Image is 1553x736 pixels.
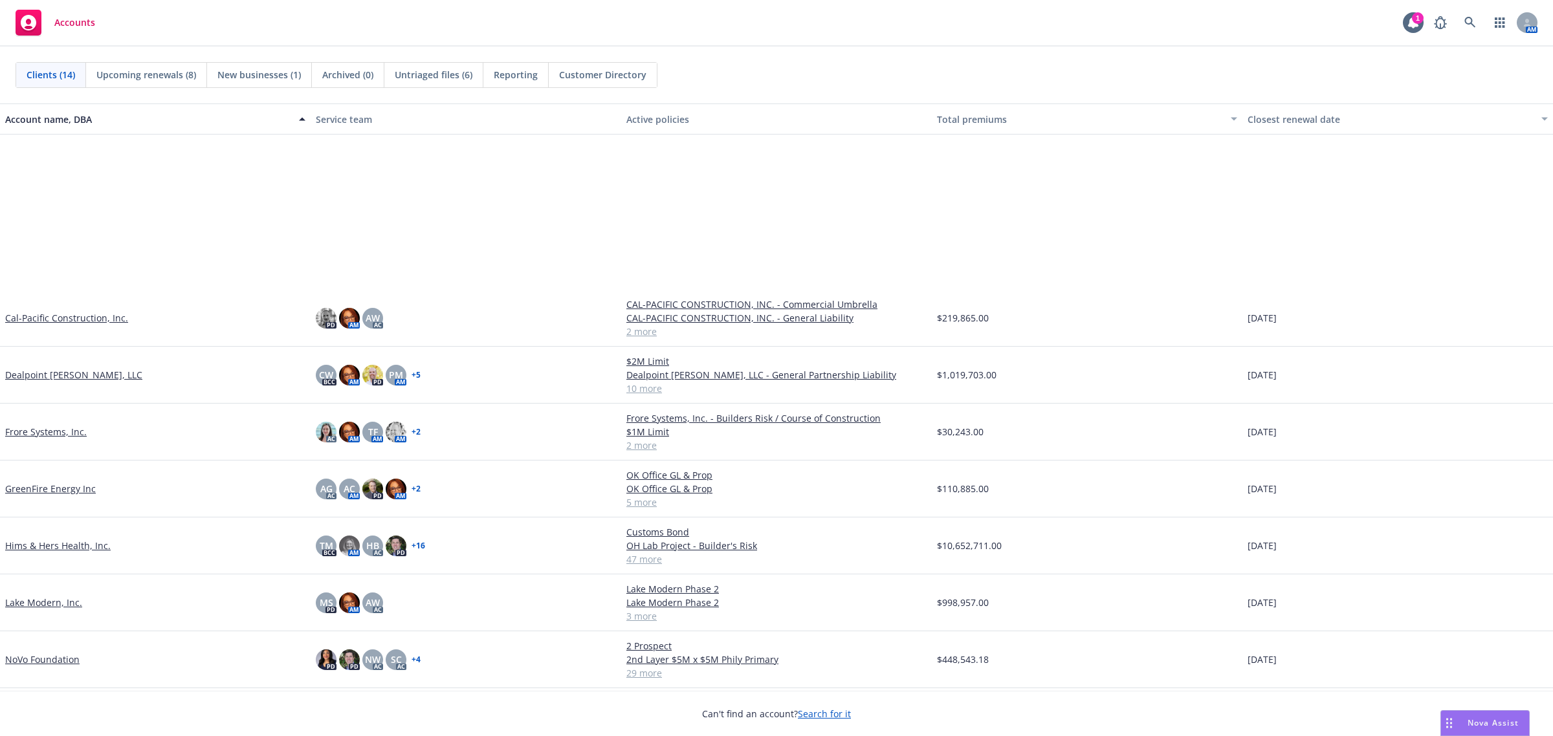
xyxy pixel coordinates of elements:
[339,422,360,442] img: photo
[316,422,336,442] img: photo
[5,368,142,382] a: Dealpoint [PERSON_NAME], LLC
[366,311,380,325] span: AW
[626,666,927,680] a: 29 more
[626,639,927,653] a: 2 Prospect
[320,539,333,552] span: TM
[27,68,75,81] span: Clients (14)
[494,68,538,81] span: Reporting
[339,649,360,670] img: photo
[412,485,421,493] a: + 2
[1412,12,1424,24] div: 1
[1248,482,1277,495] span: [DATE]
[1248,368,1277,382] span: [DATE]
[1248,311,1277,325] span: [DATE]
[5,113,291,126] div: Account name, DBA
[626,539,927,552] a: OH Lab Project - Builder's Risk
[937,311,989,325] span: $219,865.00
[1468,717,1519,728] span: Nova Assist
[626,596,927,609] a: Lake Modern Phase 2
[937,113,1223,126] div: Total premiums
[412,542,425,550] a: + 16
[389,368,403,382] span: PM
[319,368,333,382] span: CW
[5,311,128,325] a: Cal-Pacific Construction, Inc.
[316,113,616,126] div: Service team
[621,103,932,135] button: Active policies
[5,425,87,438] a: Frore Systems, Inc.
[366,539,379,552] span: HB
[626,552,927,566] a: 47 more
[937,482,989,495] span: $110,885.00
[96,68,196,81] span: Upcoming renewals (8)
[366,596,380,609] span: AW
[412,428,421,436] a: + 2
[1248,425,1277,438] span: [DATE]
[626,468,927,482] a: OK Office GL & Prop
[937,653,989,666] span: $448,543.18
[412,371,421,379] a: + 5
[365,653,380,666] span: NW
[339,536,360,556] img: photo
[344,482,355,495] span: AC
[626,609,927,623] a: 3 more
[937,596,989,609] span: $998,957.00
[559,68,646,81] span: Customer Directory
[626,382,927,395] a: 10 more
[362,479,383,499] img: photo
[54,17,95,28] span: Accounts
[1457,10,1483,36] a: Search
[1427,10,1453,36] a: Report a Bug
[217,68,301,81] span: New businesses (1)
[391,653,402,666] span: SC
[1440,710,1530,736] button: Nova Assist
[1248,113,1534,126] div: Closest renewal date
[798,708,851,720] a: Search for it
[626,425,927,438] a: $1M Limit
[626,525,927,539] a: Customs Bond
[362,365,383,385] img: photo
[932,103,1242,135] button: Total premiums
[5,539,111,552] a: Hims & Hers Health, Inc.
[1248,653,1277,666] span: [DATE]
[386,536,406,556] img: photo
[5,653,80,666] a: NoVo Foundation
[626,582,927,596] a: Lake Modern Phase 2
[5,482,96,495] a: GreenFire Energy Inc
[937,368,997,382] span: $1,019,703.00
[322,68,373,81] span: Archived (0)
[1248,596,1277,609] span: [DATE]
[386,479,406,499] img: photo
[320,482,333,495] span: AG
[339,592,360,613] img: photo
[1441,711,1457,735] div: Drag to move
[626,311,927,325] a: CAL-PACIFIC CONSTRUCTION, INC. - General Liability
[1487,10,1513,36] a: Switch app
[386,422,406,442] img: photo
[626,354,927,368] a: $2M Limit
[5,596,82,609] a: Lake Modern, Inc.
[626,298,927,311] a: CAL-PACIFIC CONSTRUCTION, INC. - Commercial Umbrella
[626,411,927,425] a: Frore Systems, Inc. - Builders Risk / Course of Construction
[316,649,336,670] img: photo
[339,308,360,329] img: photo
[626,495,927,509] a: 5 more
[311,103,621,135] button: Service team
[320,596,333,609] span: MS
[937,539,1002,552] span: $10,652,711.00
[626,653,927,666] a: 2nd Layer $5M x $5M Phily Primary
[937,425,984,438] span: $30,243.00
[368,425,378,438] span: TF
[316,308,336,329] img: photo
[626,113,927,126] div: Active policies
[626,368,927,382] a: Dealpoint [PERSON_NAME], LLC - General Partnership Liability
[1248,539,1277,552] span: [DATE]
[412,656,421,664] a: + 4
[626,438,927,452] a: 2 more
